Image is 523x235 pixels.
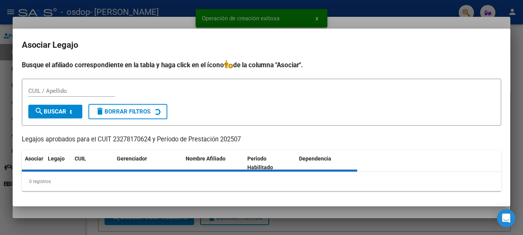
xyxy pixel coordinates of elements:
span: Legajo [48,156,65,162]
span: Asociar [25,156,43,162]
span: Nombre Afiliado [186,156,226,162]
span: Periodo Habilitado [247,156,273,170]
mat-icon: search [34,107,44,116]
span: Dependencia [299,156,331,162]
datatable-header-cell: CUIL [72,151,114,176]
datatable-header-cell: Legajo [45,151,72,176]
span: Buscar [34,108,66,115]
button: Buscar [28,105,82,118]
button: Borrar Filtros [88,104,167,119]
div: 0 registros [22,172,501,191]
datatable-header-cell: Dependencia [296,151,358,176]
span: Gerenciador [117,156,147,162]
datatable-header-cell: Periodo Habilitado [244,151,296,176]
p: Legajos aprobados para el CUIT 23278170624 y Período de Prestación 202507 [22,135,501,144]
h4: Busque el afiliado correspondiente en la tabla y haga click en el ícono de la columna "Asociar". [22,60,501,70]
div: Open Intercom Messenger [497,209,515,227]
mat-icon: delete [95,107,105,116]
datatable-header-cell: Nombre Afiliado [183,151,244,176]
datatable-header-cell: Gerenciador [114,151,183,176]
h2: Asociar Legajo [22,38,501,52]
span: CUIL [75,156,86,162]
datatable-header-cell: Asociar [22,151,45,176]
span: Borrar Filtros [95,108,150,115]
